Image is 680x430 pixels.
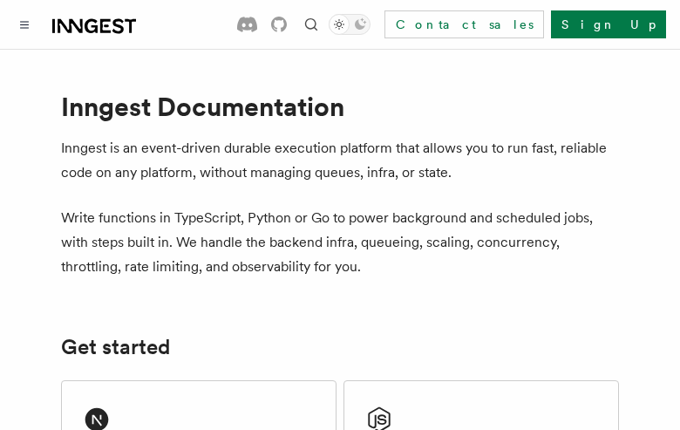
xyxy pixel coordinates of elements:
a: Sign Up [551,10,666,38]
a: Contact sales [384,10,544,38]
button: Toggle dark mode [329,14,371,35]
p: Write functions in TypeScript, Python or Go to power background and scheduled jobs, with steps bu... [61,206,619,279]
button: Find something... [301,14,322,35]
p: Inngest is an event-driven durable execution platform that allows you to run fast, reliable code ... [61,136,619,185]
button: Toggle navigation [14,14,35,35]
a: Get started [61,335,170,359]
h1: Inngest Documentation [61,91,619,122]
